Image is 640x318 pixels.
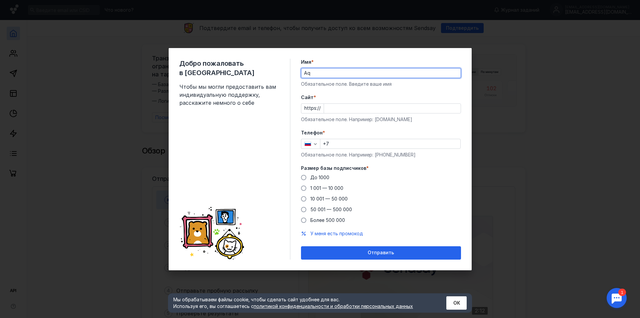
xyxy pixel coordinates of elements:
span: Телефон [301,129,323,136]
span: Cайт [301,94,314,101]
div: Обязательное поле. Например: [DOMAIN_NAME] [301,116,461,123]
span: Отправить [368,250,394,256]
span: Размер базы подписчиков [301,165,366,172]
div: 1 [15,4,23,11]
span: Добро пожаловать в [GEOGRAPHIC_DATA] [179,59,279,77]
div: Обязательное поле. Введите ваше имя [301,81,461,87]
span: Чтобы мы могли предоставить вам индивидуальную поддержку, расскажите немного о себе [179,83,279,107]
div: Обязательное поле. Например: [PHONE_NUMBER] [301,151,461,158]
a: политикой конфиденциальности и обработки персональных данных [254,303,413,309]
span: Имя [301,59,311,65]
span: Более 500 000 [310,217,345,223]
span: У меня есть промокод [310,231,363,236]
button: Отправить [301,246,461,260]
button: ОК [446,296,467,310]
span: 10 001 — 50 000 [310,196,348,202]
button: У меня есть промокод [310,230,363,237]
div: Мы обрабатываем файлы cookie, чтобы сделать сайт удобнее для вас. Используя его, вы соглашаетесь c [173,296,430,310]
span: 50 001 — 500 000 [310,207,352,212]
span: До 1000 [310,175,329,180]
span: 1 001 — 10 000 [310,185,343,191]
